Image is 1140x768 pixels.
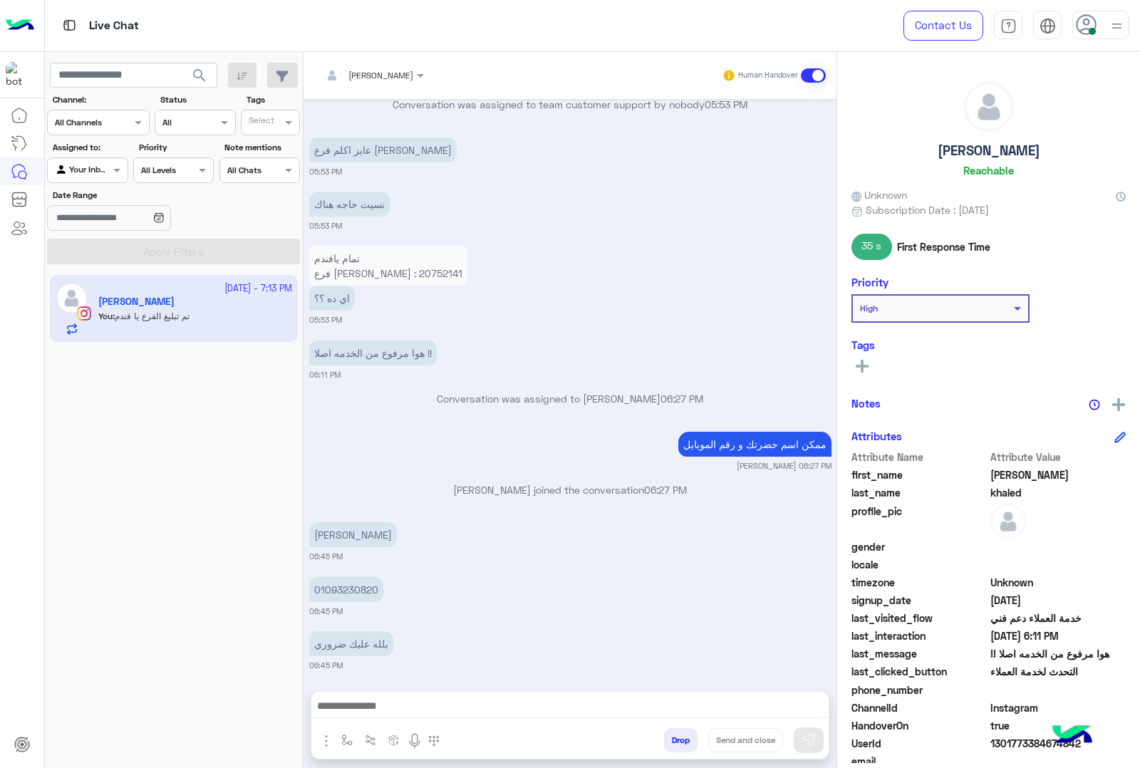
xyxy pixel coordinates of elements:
span: null [990,683,1126,697]
span: last_message [851,646,988,661]
span: HandoverOn [851,718,988,733]
span: last_clicked_button [851,664,988,679]
span: Mohamed [990,467,1126,482]
img: tab [1000,18,1017,34]
span: Unknown [851,187,907,202]
span: UserId [851,736,988,751]
a: Contact Us [903,11,983,41]
h6: Tags [851,338,1126,351]
span: true [990,718,1126,733]
span: last_interaction [851,628,988,643]
label: Date Range [53,189,212,202]
img: add [1112,398,1125,411]
small: [PERSON_NAME] 06:27 PM [737,460,831,472]
label: Priority [139,141,212,154]
span: ChannelId [851,700,988,715]
span: signup_date [851,593,988,608]
button: Drop [664,728,698,752]
span: locale [851,557,988,572]
p: 30/9/2025, 5:53 PM [309,286,355,311]
span: 06:27 PM [660,393,703,405]
span: timezone [851,575,988,590]
p: [PERSON_NAME] joined the conversation [309,482,831,497]
p: 30/9/2025, 6:11 PM [309,341,437,365]
span: First Response Time [897,239,990,254]
p: 30/9/2025, 6:45 PM [309,631,393,656]
p: 30/9/2025, 6:27 PM [678,432,831,457]
img: Logo [6,11,34,41]
b: High [860,303,878,313]
span: Attribute Value [990,450,1126,465]
button: Apply Filters [47,239,300,264]
label: Tags [247,93,299,106]
p: Conversation was assigned to [PERSON_NAME] [309,391,831,406]
h5: [PERSON_NAME] [938,142,1040,159]
span: [PERSON_NAME] [348,70,413,81]
small: 06:45 PM [309,660,343,671]
span: first_name [851,467,988,482]
span: 2025-08-04T00:10:58.188Z [990,593,1126,608]
label: Assigned to: [53,141,126,154]
span: null [990,557,1126,572]
button: select flow [336,728,359,752]
img: create order [388,735,400,746]
button: create order [383,728,406,752]
span: 2025-09-30T15:11:01.973Z [990,628,1126,643]
img: tab [61,16,78,34]
img: defaultAdmin.png [990,504,1026,539]
h6: Priority [851,276,888,289]
span: last_name [851,485,988,500]
label: Status [160,93,234,106]
span: Attribute Name [851,450,988,465]
p: Conversation was assigned to team customer support by nobody [309,97,831,112]
span: 35 s [851,234,892,259]
a: tab [994,11,1022,41]
span: 8 [990,700,1126,715]
small: 06:45 PM [309,606,343,617]
span: khaled [990,485,1126,500]
span: search [191,67,208,84]
p: 30/9/2025, 6:45 PM [309,522,397,547]
p: 30/9/2025, 5:53 PM [309,246,467,286]
label: Note mentions [224,141,298,154]
small: 05:53 PM [309,166,342,177]
small: Human Handover [738,70,798,81]
button: Send and close [708,728,783,752]
span: التحدث لخدمة العملاء [990,664,1126,679]
h6: Notes [851,397,881,410]
img: select flow [341,735,353,746]
p: Live Chat [89,16,139,36]
span: 06:27 PM [644,484,687,496]
span: profile_pic [851,504,988,536]
h6: Reachable [963,164,1014,177]
span: 1301773384674842 [990,736,1126,751]
span: Unknown [990,575,1126,590]
div: Select [247,114,274,130]
span: null [990,539,1126,554]
img: 713415422032625 [6,62,31,88]
img: tab [1040,18,1056,34]
p: 30/9/2025, 5:53 PM [309,192,390,217]
img: send voice note [406,732,423,749]
img: send message [802,733,816,747]
img: defaultAdmin.png [965,83,1013,131]
p: 30/9/2025, 6:45 PM [309,577,383,602]
button: search [182,63,217,93]
small: 05:53 PM [309,220,342,232]
span: last_visited_flow [851,611,988,626]
span: phone_number [851,683,988,697]
button: Trigger scenario [359,728,383,752]
img: send attachment [318,732,335,749]
label: Channel: [53,93,148,106]
span: خدمة العملاء دعم فني [990,611,1126,626]
img: notes [1089,399,1100,410]
span: 05:53 PM [705,98,747,110]
img: profile [1108,17,1126,35]
small: 06:45 PM [309,551,343,562]
small: 05:53 PM [309,314,342,326]
h6: Attributes [851,430,902,442]
p: 30/9/2025, 5:53 PM [309,137,457,162]
span: gender [851,539,988,554]
img: hulul-logo.png [1047,711,1097,761]
span: هوا مرفوع من الخدمه اصلا !! [990,646,1126,661]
